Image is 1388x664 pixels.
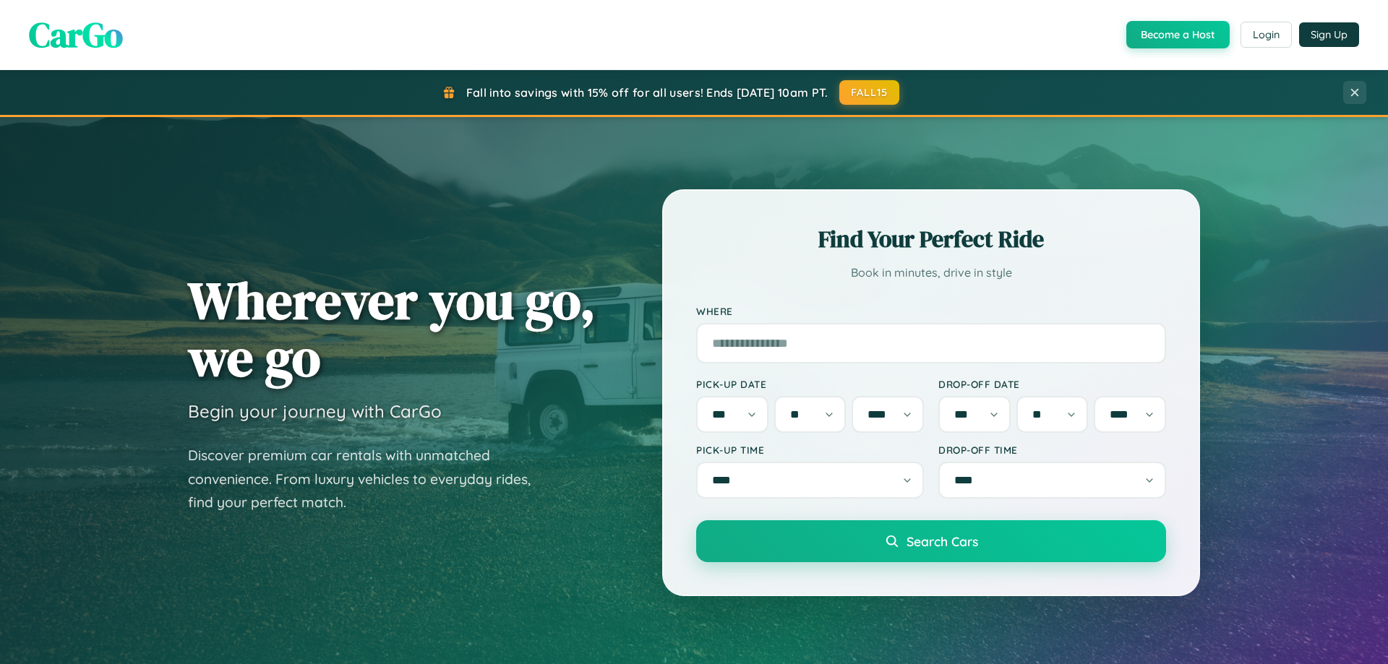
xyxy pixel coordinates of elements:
button: Sign Up [1299,22,1359,47]
label: Drop-off Date [938,378,1166,390]
span: Search Cars [907,533,978,549]
label: Pick-up Date [696,378,924,390]
label: Pick-up Time [696,444,924,456]
p: Book in minutes, drive in style [696,262,1166,283]
button: Login [1241,22,1292,48]
h3: Begin your journey with CarGo [188,400,442,422]
h1: Wherever you go, we go [188,272,596,386]
button: Become a Host [1126,21,1230,48]
span: CarGo [29,11,123,59]
label: Where [696,305,1166,317]
p: Discover premium car rentals with unmatched convenience. From luxury vehicles to everyday rides, ... [188,444,549,514]
button: Search Cars [696,520,1166,562]
label: Drop-off Time [938,444,1166,456]
h2: Find Your Perfect Ride [696,223,1166,255]
button: FALL15 [839,80,900,105]
span: Fall into savings with 15% off for all users! Ends [DATE] 10am PT. [466,85,828,100]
